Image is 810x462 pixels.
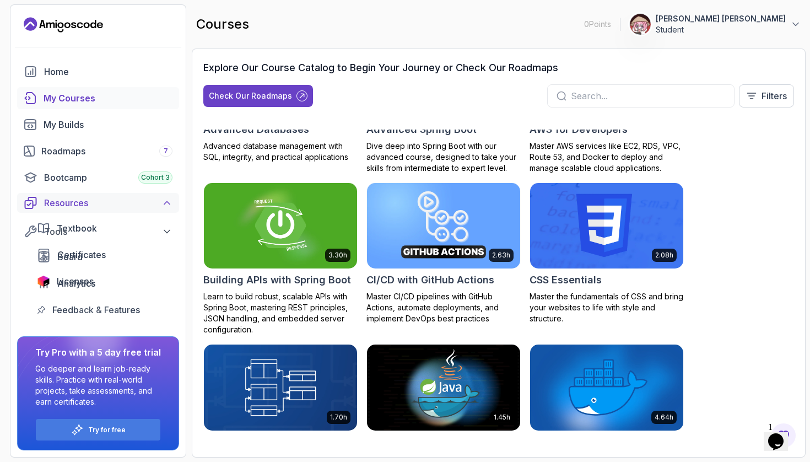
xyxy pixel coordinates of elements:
[530,122,628,137] h2: AWS for Developers
[57,250,83,264] span: Board
[530,141,684,174] p: Master AWS services like EC2, RDS, VPC, Route 53, and Docker to deploy and manage scalable cloud ...
[17,114,179,136] a: builds
[366,141,521,174] p: Dive deep into Spring Boot with our advanced course, designed to take your skills from intermedia...
[35,363,161,407] p: Go deeper and learn job-ready skills. Practice with real-world projects, take assessments, and ea...
[630,14,651,35] img: user profile image
[203,182,358,336] a: Building APIs with Spring Boot card3.30hBuilding APIs with Spring BootLearn to build robust, scal...
[571,89,725,103] input: Search...
[655,251,673,260] p: 2.08h
[366,291,521,324] p: Master CI/CD pipelines with GitHub Actions, automate deployments, and implement DevOps best pract...
[494,413,510,422] p: 1.45h
[17,61,179,83] a: home
[203,272,351,288] h2: Building APIs with Spring Boot
[164,147,168,155] span: 7
[762,89,787,103] p: Filters
[17,222,179,241] button: Tools
[44,225,172,238] div: Tools
[24,16,103,34] a: Landing page
[530,272,602,288] h2: CSS Essentials
[17,87,179,109] a: courses
[209,90,292,101] div: Check Our Roadmaps
[530,183,683,269] img: CSS Essentials card
[366,182,521,325] a: CI/CD with GitHub Actions card2.63hCI/CD with GitHub ActionsMaster CI/CD pipelines with GitHub Ac...
[204,345,357,431] img: Database Design & Implementation card
[656,13,786,24] p: [PERSON_NAME] [PERSON_NAME]
[196,15,249,33] h2: courses
[30,217,179,239] a: textbook
[492,251,510,260] p: 2.63h
[35,418,161,441] button: Try for free
[44,171,172,184] div: Bootcamp
[203,85,313,107] button: Check Our Roadmaps
[44,196,172,209] div: Resources
[366,272,494,288] h2: CI/CD with GitHub Actions
[330,413,347,422] p: 1.70h
[88,426,126,434] a: Try for free
[30,246,179,268] a: board
[17,140,179,162] a: roadmaps
[530,291,684,324] p: Master the fundamentals of CSS and bring your websites to life with style and structure.
[17,193,179,213] button: Resources
[530,345,683,431] img: Docker For Professionals card
[203,291,358,335] p: Learn to build robust, scalable APIs with Spring Boot, mastering REST principles, JSON handling, ...
[17,166,179,189] a: bootcamp
[203,141,358,163] p: Advanced database management with SQL, integrity, and practical applications
[764,418,799,451] iframe: chat widget
[584,19,611,30] p: 0 Points
[367,183,520,269] img: CI/CD with GitHub Actions card
[44,92,172,105] div: My Courses
[629,13,801,35] button: user profile image[PERSON_NAME] [PERSON_NAME]Student
[203,122,309,137] h2: Advanced Databases
[366,122,477,137] h2: Advanced Spring Boot
[328,251,347,260] p: 3.30h
[57,277,95,290] span: Analytics
[739,84,794,108] button: Filters
[37,276,50,287] img: jetbrains icon
[44,65,172,78] div: Home
[367,345,520,431] img: Docker for Java Developers card
[203,60,558,76] h3: Explore Our Course Catalog to Begin Your Journey or Check Our Roadmaps
[44,118,172,131] div: My Builds
[530,182,684,325] a: CSS Essentials card2.08hCSS EssentialsMaster the fundamentals of CSS and bring your websites to l...
[655,413,673,422] p: 4.64h
[141,173,170,182] span: Cohort 3
[52,303,140,316] span: Feedback & Features
[30,272,179,294] a: analytics
[204,183,357,269] img: Building APIs with Spring Boot card
[41,144,172,158] div: Roadmaps
[656,24,786,35] p: Student
[30,299,179,321] a: feedback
